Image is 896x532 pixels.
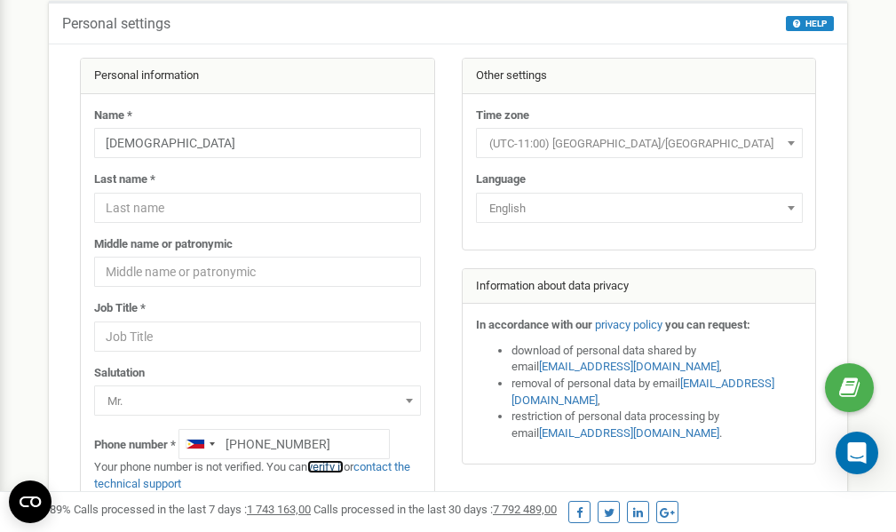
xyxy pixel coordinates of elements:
[94,257,421,287] input: Middle name or patronymic
[94,128,421,158] input: Name
[94,437,176,454] label: Phone number *
[476,107,529,124] label: Time zone
[511,376,803,409] li: removal of personal data by email ,
[539,360,719,373] a: [EMAIL_ADDRESS][DOMAIN_NAME]
[81,59,434,94] div: Personal information
[74,503,311,516] span: Calls processed in the last 7 days :
[463,269,816,305] div: Information about data privacy
[62,16,170,32] h5: Personal settings
[94,322,421,352] input: Job Title
[94,171,155,188] label: Last name *
[476,128,803,158] span: (UTC-11:00) Pacific/Midway
[463,59,816,94] div: Other settings
[595,318,662,331] a: privacy policy
[94,236,233,253] label: Middle name or patronymic
[493,503,557,516] u: 7 792 489,00
[179,430,220,458] div: Telephone country code
[307,460,344,473] a: verify it
[511,409,803,441] li: restriction of personal data processing by email .
[178,429,390,459] input: +1-800-555-55-55
[94,300,146,317] label: Job Title *
[313,503,557,516] span: Calls processed in the last 30 days :
[94,385,421,416] span: Mr.
[482,131,797,156] span: (UTC-11:00) Pacific/Midway
[94,107,132,124] label: Name *
[9,480,52,523] button: Open CMP widget
[94,460,410,490] a: contact the technical support
[482,196,797,221] span: English
[511,343,803,376] li: download of personal data shared by email ,
[94,459,421,492] p: Your phone number is not verified. You can or
[476,171,526,188] label: Language
[94,193,421,223] input: Last name
[539,426,719,440] a: [EMAIL_ADDRESS][DOMAIN_NAME]
[476,318,592,331] strong: In accordance with our
[247,503,311,516] u: 1 743 163,00
[836,432,878,474] div: Open Intercom Messenger
[665,318,750,331] strong: you can request:
[100,389,415,414] span: Mr.
[94,365,145,382] label: Salutation
[476,193,803,223] span: English
[511,377,774,407] a: [EMAIL_ADDRESS][DOMAIN_NAME]
[786,16,834,31] button: HELP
